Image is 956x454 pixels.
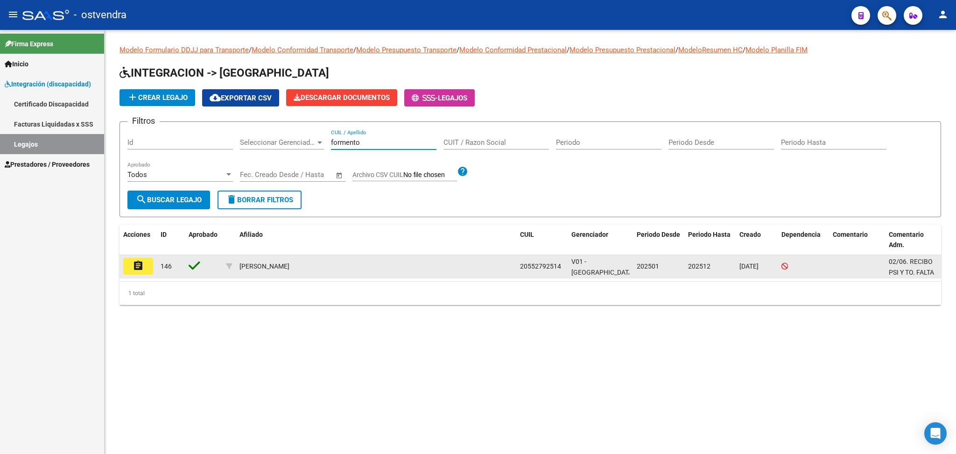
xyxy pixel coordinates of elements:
[127,92,138,103] mat-icon: add
[119,46,249,54] a: Modelo Formulario DDJJ para Transporte
[5,159,90,170] span: Prestadores / Proveedores
[403,171,457,179] input: Archivo CSV CUIL
[678,46,743,54] a: ModeloResumen HC
[236,225,516,255] datatable-header-cell: Afiliado
[286,89,397,106] button: Descargar Documentos
[781,231,821,238] span: Dependencia
[127,170,147,179] span: Todos
[157,225,185,255] datatable-header-cell: ID
[136,194,147,205] mat-icon: search
[459,46,567,54] a: Modelo Conformidad Prestacional
[239,231,263,238] span: Afiliado
[633,225,684,255] datatable-header-cell: Periodo Desde
[412,94,438,102] span: -
[571,258,634,276] span: V01 - [GEOGRAPHIC_DATA]
[119,282,941,305] div: 1 total
[5,79,91,89] span: Integración (discapacidad)
[778,225,829,255] datatable-header-cell: Dependencia
[294,93,390,102] span: Descargar Documentos
[937,9,949,20] mat-icon: person
[739,262,759,270] span: [DATE]
[210,94,272,102] span: Exportar CSV
[218,191,302,209] button: Borrar Filtros
[7,9,19,20] mat-icon: menu
[334,170,345,181] button: Open calendar
[185,225,222,255] datatable-header-cell: Aprobado
[119,89,195,106] button: Crear Legajo
[74,5,127,25] span: - ostvendra
[520,262,561,270] span: 20552792514
[829,225,885,255] datatable-header-cell: Comentario
[688,231,731,238] span: Periodo Hasta
[924,422,947,445] div: Open Intercom Messenger
[240,170,278,179] input: Fecha inicio
[5,59,28,69] span: Inicio
[516,225,568,255] datatable-header-cell: CUIL
[127,93,188,102] span: Crear Legajo
[252,46,353,54] a: Modelo Conformidad Transporte
[739,231,761,238] span: Creado
[736,225,778,255] datatable-header-cell: Creado
[885,225,941,255] datatable-header-cell: Comentario Adm.
[684,225,736,255] datatable-header-cell: Periodo Hasta
[189,231,218,238] span: Aprobado
[226,196,293,204] span: Borrar Filtros
[688,262,710,270] span: 202512
[520,231,534,238] span: CUIL
[889,231,924,249] span: Comentario Adm.
[637,231,680,238] span: Periodo Desde
[571,231,608,238] span: Gerenciador
[889,258,934,297] span: 02/06. RECIBO PSI Y TO. FALTA FONO SEGUN RHC
[133,260,144,271] mat-icon: assignment
[161,231,167,238] span: ID
[352,171,403,178] span: Archivo CSV CUIL
[637,262,659,270] span: 202501
[457,166,468,177] mat-icon: help
[119,225,157,255] datatable-header-cell: Acciones
[123,231,150,238] span: Acciones
[568,225,633,255] datatable-header-cell: Gerenciador
[404,89,475,106] button: -Legajos
[239,261,289,272] div: [PERSON_NAME]
[240,138,316,147] span: Seleccionar Gerenciador
[356,46,457,54] a: Modelo Presupuesto Transporte
[210,92,221,103] mat-icon: cloud_download
[438,94,467,102] span: Legajos
[127,114,160,128] h3: Filtros
[127,191,210,209] button: Buscar Legajo
[745,46,808,54] a: Modelo Planilla FIM
[136,196,202,204] span: Buscar Legajo
[161,262,172,270] span: 146
[226,194,237,205] mat-icon: delete
[286,170,331,179] input: Fecha fin
[569,46,675,54] a: Modelo Presupuesto Prestacional
[202,89,279,106] button: Exportar CSV
[833,231,868,238] span: Comentario
[5,39,53,49] span: Firma Express
[119,45,941,305] div: / / / / / /
[119,66,329,79] span: INTEGRACION -> [GEOGRAPHIC_DATA]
